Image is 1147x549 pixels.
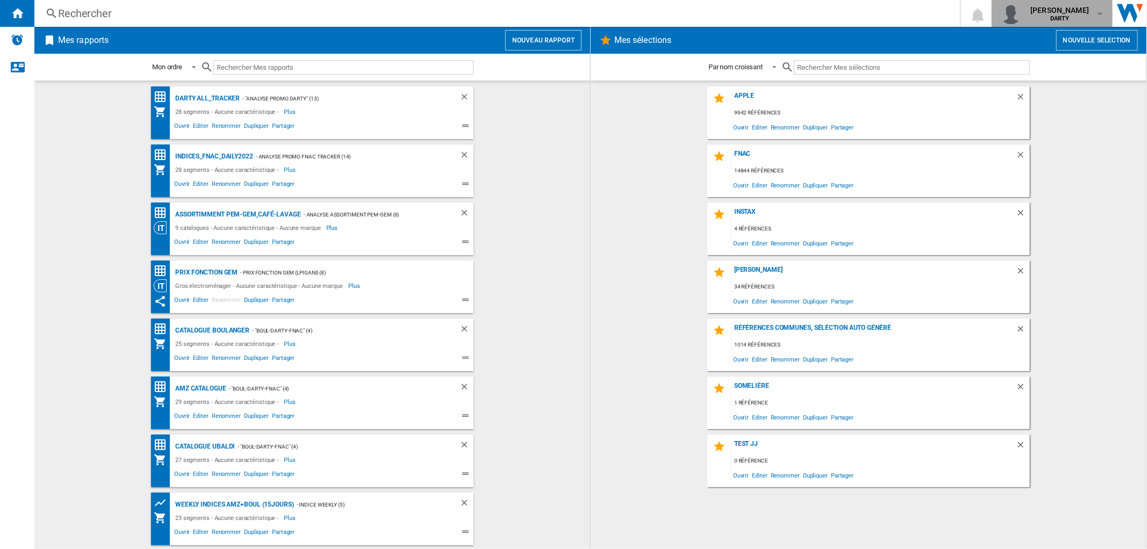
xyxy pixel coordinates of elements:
div: Supprimer [460,498,474,511]
div: - Indice Weekly (5) [294,498,438,511]
div: Mon assortiment [154,163,173,176]
div: Mon assortiment [154,105,173,118]
div: - "ANALYSE PROMO DARTY" (13) [240,92,438,105]
div: Supprimer [460,382,474,395]
div: Supprimer [460,208,474,221]
div: Supprimer [1016,440,1030,454]
span: Plus [284,395,297,408]
div: Assortimment PEM-GEM,Café-lavage [173,208,301,221]
span: Renommer [210,469,242,482]
span: Plus [284,163,297,176]
div: Rechercher [58,6,932,21]
div: Supprimer [1016,382,1030,396]
span: Editer [750,120,769,134]
div: Par nom croissant [708,63,763,71]
span: Editer [750,468,769,482]
span: Editer [750,178,769,192]
span: Plus [284,337,297,350]
div: Catalogue BOULANGER [173,324,249,337]
span: Dupliquer [801,178,829,192]
span: Dupliquer [242,527,270,540]
span: Renommer [769,294,801,308]
div: Supprimer [1016,208,1030,222]
span: Editer [191,411,210,424]
button: Nouvelle selection [1056,30,1138,50]
span: Renommer [210,411,242,424]
div: Vision Catégorie [154,279,173,292]
div: 1 référence [732,396,1030,410]
div: 0 référence [732,454,1030,468]
span: Dupliquer [242,237,270,250]
span: Editer [191,121,210,134]
div: Supprimer [1016,150,1030,164]
span: Ouvrir [173,179,191,192]
div: Mon assortiment [154,337,173,350]
span: Dupliquer [242,295,270,308]
span: Ouvrir [732,120,750,134]
span: Ouvrir [732,410,750,424]
div: Matrice des prix [154,264,173,278]
span: Plus [284,453,297,466]
span: Partager [829,468,855,482]
div: INDICES_FNAC_DAILY2022 [173,150,253,163]
div: Mon assortiment [154,453,173,466]
div: Matrice des prix [154,438,173,452]
span: Renommer [210,121,242,134]
div: Supprimer [1016,324,1030,338]
div: - PRIX FONCTION GEM (lpigani) (8) [238,266,452,279]
div: Supprimer [1016,92,1030,106]
span: Partager [270,295,296,308]
span: Editer [191,179,210,192]
span: Ouvrir [173,527,191,540]
span: Editer [191,527,210,540]
span: Dupliquer [801,352,829,366]
div: Matrice des prix [154,90,173,104]
span: Dupliquer [801,120,829,134]
span: Ouvrir [173,411,191,424]
div: - Analyse Promo FNAC TRACKER (14) [253,150,438,163]
span: Editer [750,410,769,424]
div: 27 segments - Aucune caractéristique - [173,453,284,466]
div: apple [732,92,1016,106]
div: Supprimer [460,92,474,105]
span: [PERSON_NAME] [1030,5,1089,16]
span: Ouvrir [173,121,191,134]
img: profile.jpg [1000,3,1022,24]
span: Renommer [210,353,242,366]
span: Dupliquer [242,353,270,366]
div: - Analyse Assortiment PEM-GEM (6) [301,208,438,221]
div: Références communes, séléction auto généré [732,324,1016,338]
span: Ouvrir [732,294,750,308]
span: Renommer [210,237,242,250]
span: Renommer [769,410,801,424]
div: - "BOUL-DARTY-FNAC" (4) [226,382,438,395]
span: Partager [270,121,296,134]
span: Ouvrir [173,237,191,250]
input: Rechercher Mes sélections [794,60,1030,75]
span: Ouvrir [173,469,191,482]
span: Editer [191,469,210,482]
div: Supprimer [460,440,474,453]
span: Editer [750,352,769,366]
span: Editer [191,237,210,250]
span: Partager [270,411,296,424]
div: somelière [732,382,1016,396]
div: 14844 références [732,164,1030,178]
span: Partager [829,352,855,366]
div: test JJ [732,440,1016,454]
div: 25 segments - Aucune caractéristique - [173,337,284,350]
span: Renommer [769,120,801,134]
input: Rechercher Mes rapports [213,60,474,75]
div: Matrice des prix [154,380,173,394]
span: Renommer [769,352,801,366]
div: Supprimer [1016,266,1030,280]
span: Partager [829,120,855,134]
span: Plus [284,511,297,524]
span: Dupliquer [801,294,829,308]
b: DARTY [1050,15,1070,22]
span: Ouvrir [732,352,750,366]
span: Dupliquer [242,469,270,482]
div: Matrice des prix [154,322,173,336]
span: Ouvrir [732,178,750,192]
div: PRIX FONCTION GEM [173,266,238,279]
